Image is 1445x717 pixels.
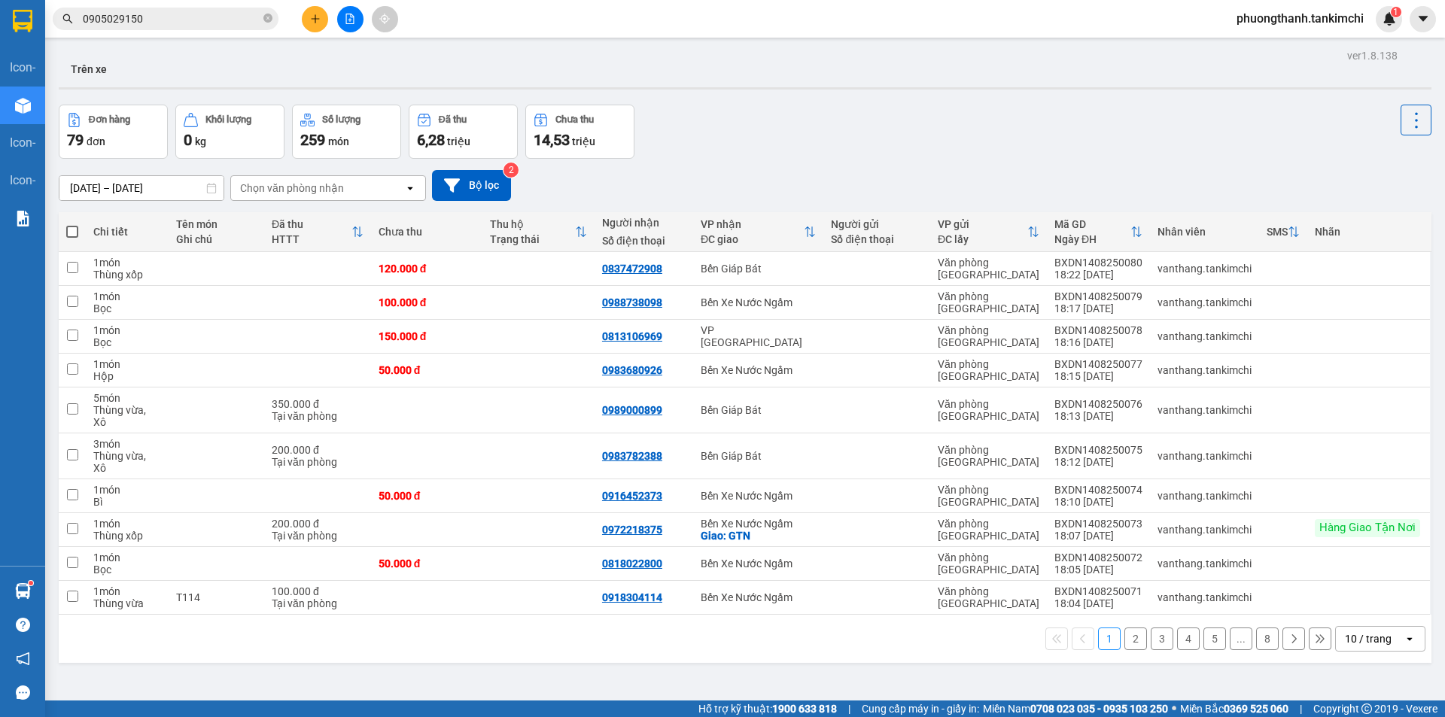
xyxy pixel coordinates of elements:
span: Miền Bắc [1180,700,1288,717]
div: Bến Xe Nước Ngầm [701,518,817,530]
div: Văn phòng [GEOGRAPHIC_DATA] [938,324,1039,348]
div: 200.000 đ [272,444,364,456]
div: 0837472908 [602,263,662,275]
th: Toggle SortBy [264,212,371,252]
div: VP nhận [701,218,805,230]
button: Đã thu6,28 triệu [409,105,518,159]
div: 50.000 đ [379,364,476,376]
div: Văn phòng [GEOGRAPHIC_DATA] [938,518,1039,542]
div: BXDN1408250078 [1054,324,1142,336]
span: triệu [572,135,595,147]
div: Người gửi [831,218,923,230]
div: Thùng vừa [93,597,161,609]
button: Đơn hàng79đơn [59,105,168,159]
span: | [1300,700,1302,717]
div: vanthang.tankimchi [1158,591,1252,603]
div: vanthang.tankimchi [1158,263,1252,275]
img: solution-icon [15,211,31,226]
div: Chưa thu [555,114,594,125]
div: BXDN1408250077 [1054,358,1142,370]
div: BXDN1408250073 [1054,518,1142,530]
div: Tại văn phòng [272,410,364,422]
div: Thùng vừa, Xô [93,450,161,474]
span: 0 [184,131,192,149]
div: Bến Xe Nước Ngầm [701,364,817,376]
span: close-circle [263,14,272,23]
div: BXDN1408250076 [1054,398,1142,410]
div: Số lượng [322,114,360,125]
span: Miền Nam [983,700,1168,717]
button: 4 [1177,627,1200,650]
div: vanthang.tankimchi [1158,557,1252,570]
span: 14,53 [534,131,570,149]
th: Toggle SortBy [1047,212,1150,252]
div: ĐC giao [701,233,805,245]
input: Select a date range. [59,176,224,200]
th: Toggle SortBy [930,212,1047,252]
div: 5 món [93,392,161,404]
div: Tại văn phòng [272,530,364,542]
div: 1 món [93,551,161,564]
div: Bến Giáp Bát [701,404,817,416]
div: Tại văn phòng [272,456,364,468]
div: icon- [10,171,35,190]
div: 18:15 [DATE] [1054,370,1142,382]
div: Bến Xe Nước Ngầm [701,557,817,570]
div: Giao: GTN [701,530,817,542]
div: SMS [1267,226,1288,238]
div: Bến Xe Nước Ngầm [701,296,817,308]
div: 1 món [93,257,161,269]
button: Bộ lọc [432,170,511,201]
div: Văn phòng [GEOGRAPHIC_DATA] [938,290,1039,314]
div: Chi tiết [93,226,161,238]
div: 350.000 đ [272,398,364,410]
div: Bến Giáp Bát [701,263,817,275]
div: Người nhận [602,217,686,229]
div: VP gửi [938,218,1027,230]
button: Số lượng259món [292,105,401,159]
div: 18:04 [DATE] [1054,597,1142,609]
sup: 1 [1391,7,1401,17]
strong: 1900 633 818 [772,703,837,715]
div: BXDN1408250074 [1054,484,1142,496]
button: 2 [1124,627,1147,650]
div: 0983782388 [602,450,662,462]
th: Toggle SortBy [1259,212,1307,252]
div: vanthang.tankimchi [1158,330,1252,342]
div: vanthang.tankimchi [1158,404,1252,416]
div: Văn phòng [GEOGRAPHIC_DATA] [938,585,1039,609]
button: 3 [1151,627,1173,650]
div: vanthang.tankimchi [1158,364,1252,376]
div: 1 món [93,518,161,530]
div: Bì [93,496,161,508]
div: Hộp [93,370,161,382]
span: 259 [300,131,325,149]
span: | [848,700,850,717]
div: 100.000 đ [272,585,364,597]
span: phuongthanh.tankimchi [1224,9,1376,28]
span: ⚪️ [1172,706,1176,712]
span: Cung cấp máy in - giấy in: [862,700,979,717]
div: icon- [10,58,35,77]
div: Bến Xe Nước Ngầm [701,490,817,502]
div: 50.000 đ [379,557,476,570]
div: Văn phòng [GEOGRAPHIC_DATA] [938,257,1039,281]
span: notification [16,652,30,666]
img: warehouse-icon [15,583,31,599]
div: HTTT [272,233,351,245]
div: Thùng vừa, Xô [93,404,161,428]
span: triệu [447,135,470,147]
div: 1 món [93,290,161,302]
button: 1 [1098,627,1121,650]
div: 0989000899 [602,404,662,416]
button: 5 [1203,627,1226,650]
input: Tìm tên, số ĐT hoặc mã đơn [83,11,260,27]
div: Thu hộ [490,218,575,230]
div: 0983680926 [602,364,662,376]
div: 3 món [93,438,161,450]
div: BXDN1408250075 [1054,444,1142,456]
div: 0916452373 [602,490,662,502]
div: Mã GD [1054,218,1130,230]
span: question-circle [16,618,30,632]
div: 0988738098 [602,296,662,308]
